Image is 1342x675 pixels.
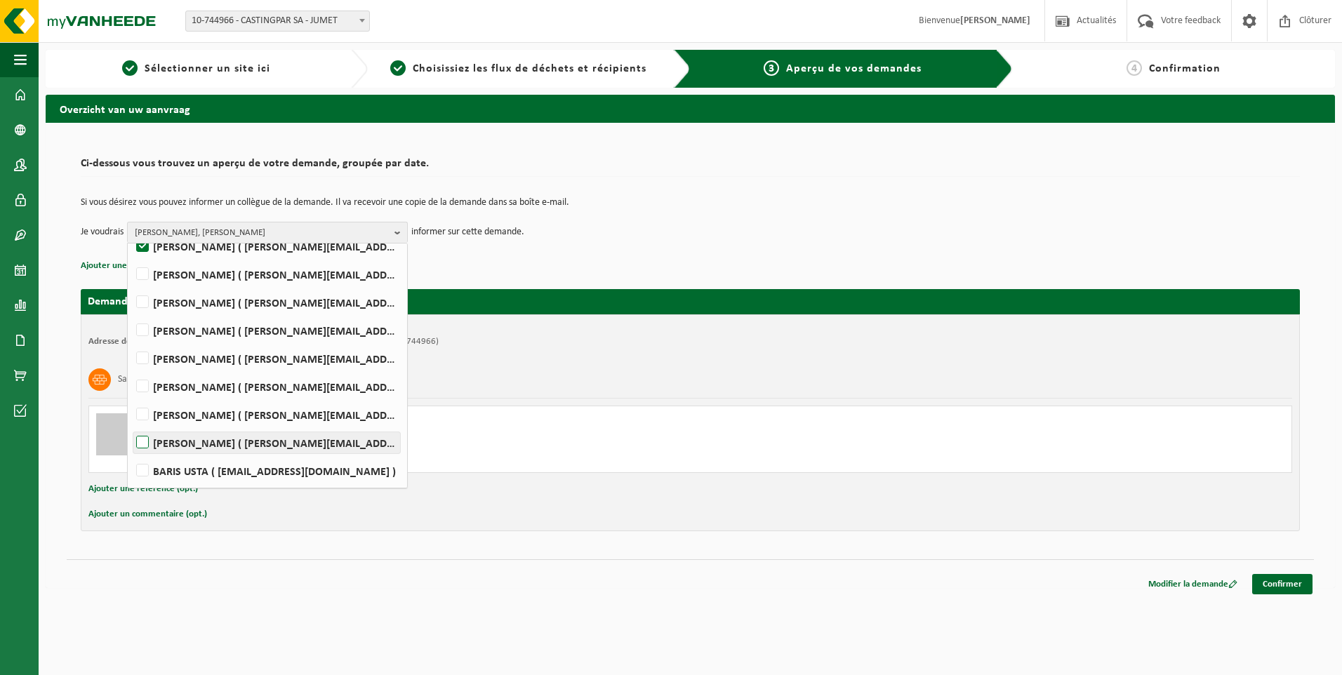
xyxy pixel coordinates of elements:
[53,60,340,77] a: 1Sélectionner un site ici
[133,292,400,313] label: [PERSON_NAME] ( [PERSON_NAME][EMAIL_ADDRESS][DOMAIN_NAME] )
[411,222,524,243] p: informer sur cette demande.
[81,222,124,243] p: Je voudrais
[133,236,400,257] label: [PERSON_NAME] ( [PERSON_NAME][EMAIL_ADDRESS][DOMAIN_NAME] )
[1252,574,1313,594] a: Confirmer
[1138,574,1248,594] a: Modifier la demande
[46,95,1335,122] h2: Overzicht van uw aanvraag
[1127,60,1142,76] span: 4
[133,404,400,425] label: [PERSON_NAME] ( [PERSON_NAME][EMAIL_ADDRESS][DOMAIN_NAME] )
[786,63,922,74] span: Aperçu de vos demandes
[81,257,190,275] button: Ajouter une référence (opt.)
[133,320,400,341] label: [PERSON_NAME] ( [PERSON_NAME][EMAIL_ADDRESS][DOMAIN_NAME] )
[133,348,400,369] label: [PERSON_NAME] ( [PERSON_NAME][EMAIL_ADDRESS][DOMAIN_NAME] )
[133,432,400,453] label: [PERSON_NAME] ( [PERSON_NAME][EMAIL_ADDRESS][DOMAIN_NAME] )
[764,60,779,76] span: 3
[1149,63,1221,74] span: Confirmation
[390,60,406,76] span: 2
[88,480,198,498] button: Ajouter une référence (opt.)
[118,368,186,391] h3: Sable de fonderie
[88,505,207,523] button: Ajouter un commentaire (opt.)
[133,376,400,397] label: [PERSON_NAME] ( [PERSON_NAME][EMAIL_ADDRESS][DOMAIN_NAME] )
[133,460,400,481] label: BARIS USTA ( [EMAIL_ADDRESS][DOMAIN_NAME] )
[413,63,646,74] span: Choisissiez les flux de déchets et récipients
[960,15,1030,26] strong: [PERSON_NAME]
[186,11,369,31] span: 10-744966 - CASTINGPAR SA - JUMET
[133,264,400,285] label: [PERSON_NAME] ( [PERSON_NAME][EMAIL_ADDRESS][DOMAIN_NAME] )
[152,436,747,447] div: Enlever et replacer le conteneur
[185,11,370,32] span: 10-744966 - CASTINGPAR SA - JUMET
[88,296,194,307] strong: Demande pour [DATE]
[375,60,662,77] a: 2Choisissiez les flux de déchets et récipients
[135,222,389,243] span: [PERSON_NAME], [PERSON_NAME]
[145,63,270,74] span: Sélectionner un site ici
[81,158,1300,177] h2: Ci-dessous vous trouvez un aperçu de votre demande, groupée par date.
[127,222,408,243] button: [PERSON_NAME], [PERSON_NAME]
[88,337,177,346] strong: Adresse de placement:
[152,454,747,465] div: Nombre: 1
[81,198,1300,208] p: Si vous désirez vous pouvez informer un collègue de la demande. Il va recevoir une copie de la de...
[122,60,138,76] span: 1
